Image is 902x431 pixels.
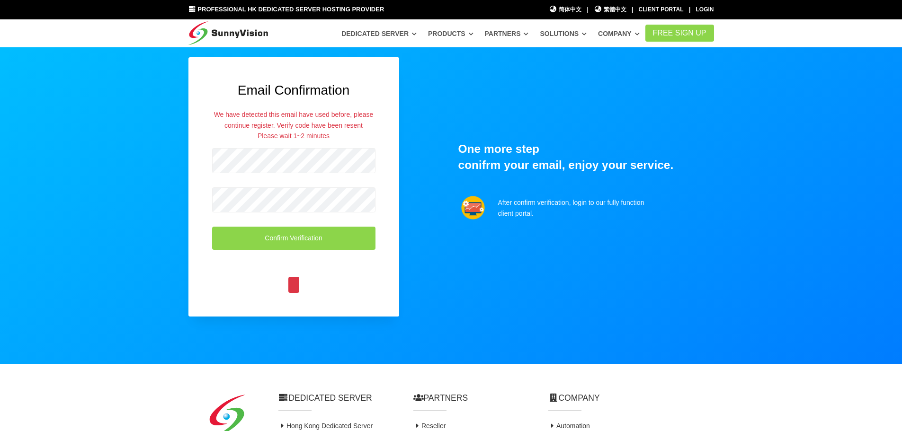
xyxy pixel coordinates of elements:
h1: One more step conifrm your email, enjoy your service. [458,141,714,174]
h2: Company [548,392,714,404]
a: Hong Kong Dedicated Server [278,422,373,430]
a: Reseller [413,422,446,430]
li: | [587,5,588,14]
a: FREE Sign Up [645,25,714,42]
p: After confirm verification, login to our fully function client portal. [498,197,647,219]
a: Solutions [540,25,587,42]
a: Automation [548,422,590,430]
button: Confirm Verification [212,227,375,250]
a: 繁體中文 [594,5,626,14]
a: Login [696,6,714,13]
img: support.png [461,196,485,220]
li: | [632,5,633,14]
a: Partners [485,25,529,42]
a: Client Portal [639,6,684,13]
div: We have detected this email have used before, please continue register. Verify code have been res... [212,109,375,141]
span: Professional HK Dedicated Server Hosting Provider [197,6,384,13]
a: Company [598,25,640,42]
a: Products [428,25,473,42]
h2: Partners [413,392,534,404]
h2: Dedicated Server [278,392,399,404]
a: Dedicated Server [341,25,417,42]
a: 简体中文 [549,5,582,14]
li: | [689,5,690,14]
h2: Email Confirmation [212,81,375,99]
